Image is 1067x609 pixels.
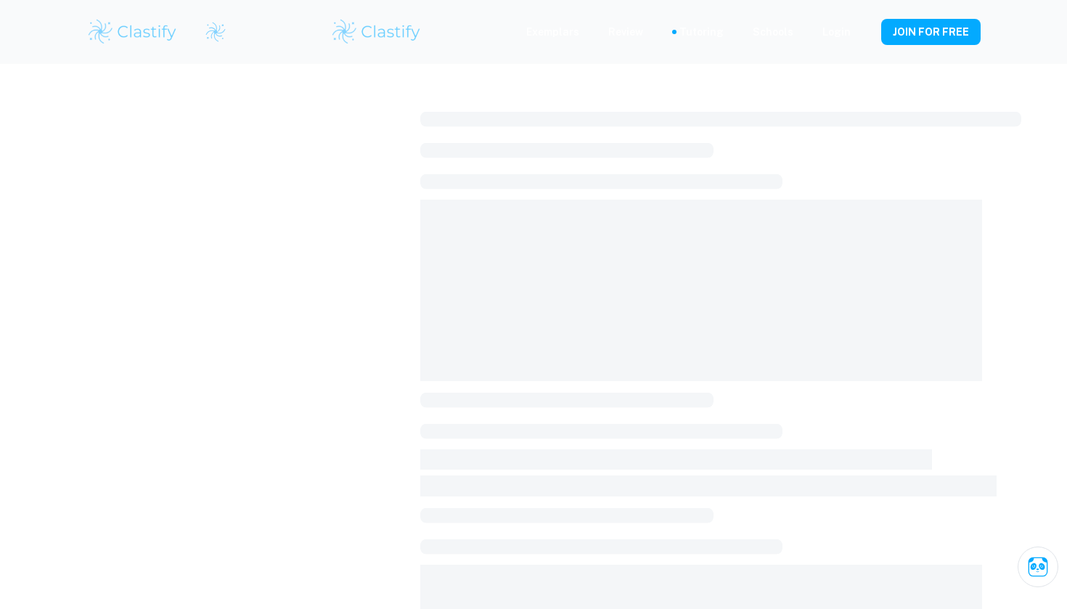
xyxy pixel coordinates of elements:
[822,24,851,40] a: Login
[330,17,422,46] img: Clastify logo
[679,24,724,40] a: Tutoring
[1018,547,1058,587] button: Ask Clai
[881,19,981,45] button: JOIN FOR FREE
[205,21,226,43] img: Clastify logo
[86,17,179,46] img: Clastify logo
[862,28,870,36] button: Help and Feedback
[526,24,579,40] p: Exemplars
[608,24,643,40] p: Review
[753,24,793,40] a: Schools
[196,21,226,43] a: Clastify logo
